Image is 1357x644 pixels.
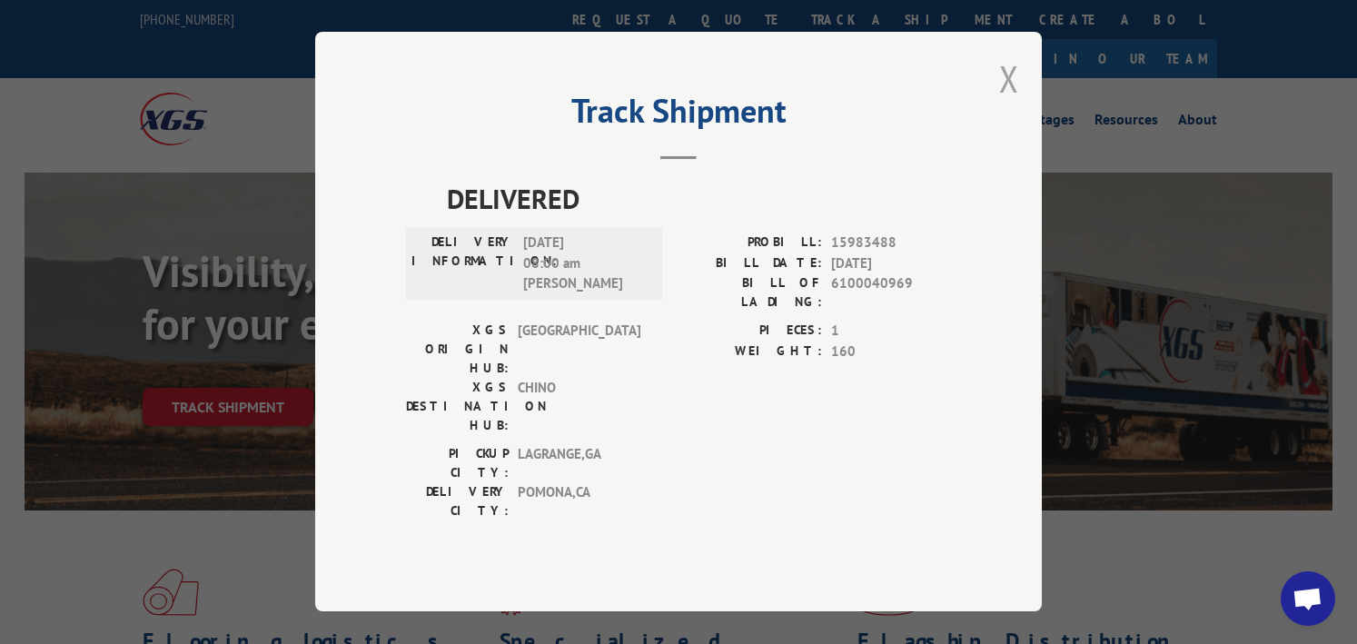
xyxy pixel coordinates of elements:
span: DELIVERED [447,179,951,220]
label: XGS ORIGIN HUB: [406,322,509,379]
a: Open chat [1281,571,1335,626]
span: 6100040969 [831,274,951,312]
span: POMONA , CA [518,483,640,521]
span: LAGRANGE , GA [518,445,640,483]
button: Close modal [999,54,1019,103]
label: DELIVERY CITY: [406,483,509,521]
span: [GEOGRAPHIC_DATA] [518,322,640,379]
label: BILL DATE: [678,253,822,274]
span: CHINO [518,379,640,436]
label: DELIVERY INFORMATION: [411,233,514,295]
span: [DATE] [831,253,951,274]
label: PROBILL: [678,233,822,254]
h2: Track Shipment [406,98,951,133]
span: [DATE] 08:00 am [PERSON_NAME] [523,233,646,295]
label: BILL OF LADING: [678,274,822,312]
span: 15983488 [831,233,951,254]
label: PIECES: [678,322,822,342]
label: PICKUP CITY: [406,445,509,483]
span: 160 [831,342,951,362]
label: XGS DESTINATION HUB: [406,379,509,436]
label: WEIGHT: [678,342,822,362]
span: 1 [831,322,951,342]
